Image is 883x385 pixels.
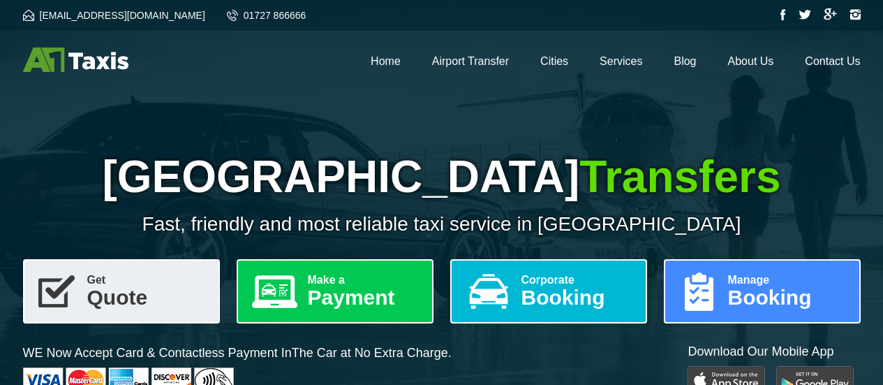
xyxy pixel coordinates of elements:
h1: [GEOGRAPHIC_DATA] [23,151,861,203]
a: Blog [674,55,696,67]
img: Facebook [780,9,786,20]
span: Get [87,275,207,286]
img: Instagram [849,9,861,20]
p: WE Now Accept Card & Contactless Payment In [23,344,452,362]
span: The Car at No Extra Charge. [292,346,452,360]
p: Download Our Mobile App [688,343,860,361]
a: Cities [540,55,568,67]
a: Contact Us [805,55,860,67]
a: About Us [728,55,774,67]
span: Corporate [521,275,635,286]
a: [EMAIL_ADDRESS][DOMAIN_NAME] [23,10,205,21]
p: Fast, friendly and most reliable taxi service in [GEOGRAPHIC_DATA] [23,213,861,235]
a: Home [371,55,401,67]
span: Make a [308,275,421,286]
a: Make aPayment [237,259,433,324]
img: Twitter [799,10,811,20]
a: CorporateBooking [450,259,647,324]
a: GetQuote [23,259,220,324]
img: A1 Taxis St Albans LTD [23,48,128,72]
a: ManageBooking [664,259,861,324]
img: Google Plus [824,8,837,20]
a: Services [600,55,642,67]
a: 01727 866666 [227,10,306,21]
span: Transfers [579,152,780,202]
span: Manage [728,275,848,286]
a: Airport Transfer [432,55,509,67]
